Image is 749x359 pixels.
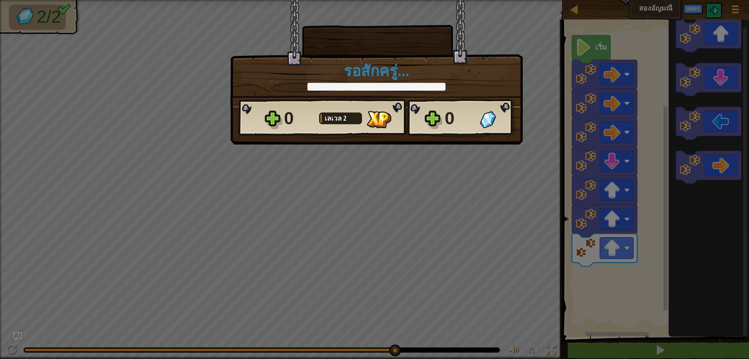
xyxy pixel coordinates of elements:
div: 0 [445,106,475,131]
img: อัญมณีที่ได้มา [480,111,496,128]
span: 2 [343,113,346,123]
span: เลเวล [325,113,343,123]
img: XP ที่ได้รับ [367,111,391,128]
h1: รอสักครู่... [238,63,515,79]
div: 0 [284,106,314,131]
